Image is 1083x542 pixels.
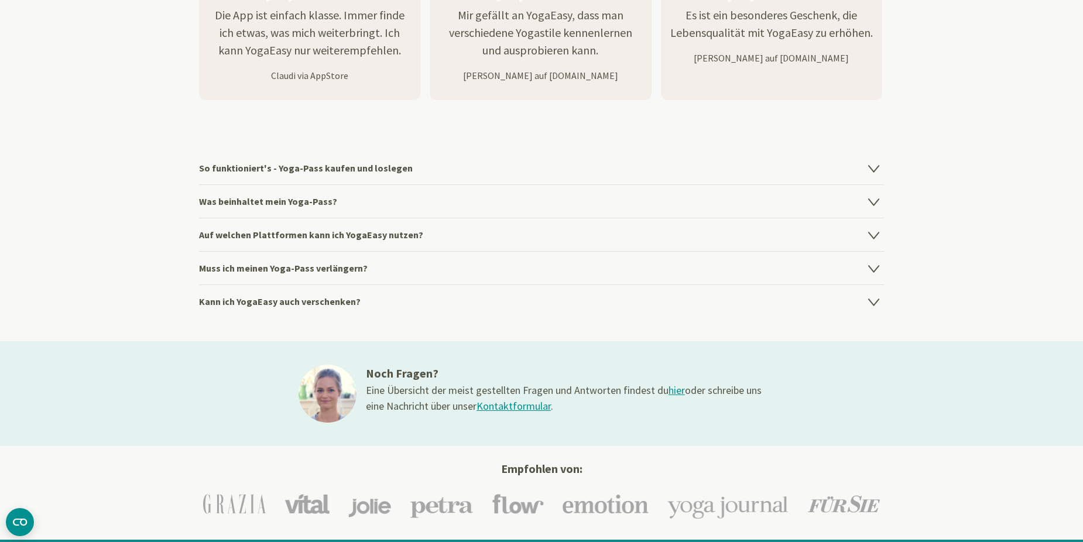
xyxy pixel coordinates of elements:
[299,365,357,423] img: ines@1x.jpg
[203,494,266,514] img: Grazia Logo
[430,6,651,59] p: Mir gefällt an YogaEasy, dass man verschiedene Yogastile kennenlernen und ausprobieren kann.
[563,494,649,514] img: Emotion Logo
[410,490,474,518] img: Petra Logo
[661,6,882,42] p: Es ist ein besonderes Geschenk, die Lebensqualität mit YogaEasy zu erhöhen.
[661,51,882,65] p: [PERSON_NAME] auf [DOMAIN_NAME]
[199,284,884,318] h4: Kann ich YogaEasy auch verschenken?
[808,495,880,513] img: Für Sie Logo
[430,68,651,83] p: [PERSON_NAME] auf [DOMAIN_NAME]
[492,494,544,514] img: Flow Logo
[199,152,884,184] h4: So funktioniert's - Yoga-Pass kaufen und loslegen
[348,490,391,517] img: Jolie Logo
[669,383,685,397] a: hier
[366,365,764,382] h3: Noch Fragen?
[199,68,420,83] p: Claudi via AppStore
[6,508,34,536] button: CMP-Widget öffnen
[199,218,884,251] h4: Auf welchen Plattformen kann ich YogaEasy nutzen?
[477,399,551,413] a: Kontaktformular
[667,489,789,519] img: Yoga-Journal Logo
[199,6,420,59] p: Die App ist einfach klasse. Immer finde ich etwas, was mich weiterbringt. Ich kann YogaEasy nur w...
[199,184,884,218] h4: Was beinhaltet mein Yoga-Pass?
[285,494,330,514] img: Vital Logo
[199,251,884,284] h4: Muss ich meinen Yoga-Pass verlängern?
[366,382,764,414] div: Eine Übersicht der meist gestellten Fragen und Antworten findest du oder schreibe uns eine Nachri...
